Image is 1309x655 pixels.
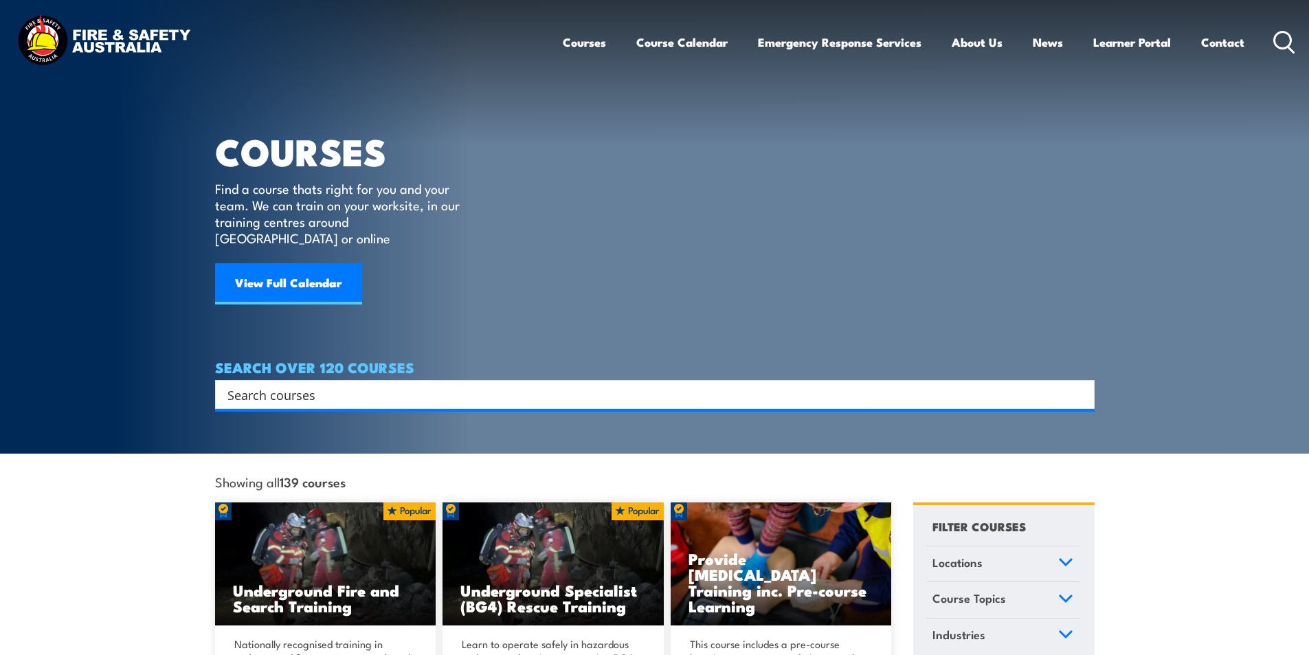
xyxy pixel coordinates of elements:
[1033,24,1063,60] a: News
[952,24,1003,60] a: About Us
[563,24,606,60] a: Courses
[689,551,874,614] h3: Provide [MEDICAL_DATA] Training inc. Pre-course Learning
[215,359,1095,375] h4: SEARCH OVER 120 COURSES
[280,472,346,491] strong: 139 courses
[932,517,1026,535] h4: FILTER COURSES
[1071,385,1090,404] button: Search magnifier button
[671,502,892,626] img: Low Voltage Rescue and Provide CPR
[932,553,983,572] span: Locations
[443,502,664,626] a: Underground Specialist (BG4) Rescue Training
[233,582,418,614] h3: Underground Fire and Search Training
[758,24,921,60] a: Emergency Response Services
[671,502,892,626] a: Provide [MEDICAL_DATA] Training inc. Pre-course Learning
[215,474,346,489] span: Showing all
[1093,24,1171,60] a: Learner Portal
[1201,24,1244,60] a: Contact
[215,263,362,304] a: View Full Calendar
[636,24,728,60] a: Course Calendar
[227,384,1064,405] input: Search input
[932,589,1006,608] span: Course Topics
[443,502,664,626] img: Underground mine rescue
[926,582,1079,618] a: Course Topics
[932,625,985,644] span: Industries
[230,385,1067,404] form: Search form
[460,582,646,614] h3: Underground Specialist (BG4) Rescue Training
[215,502,436,626] img: Underground mine rescue
[215,135,480,167] h1: COURSES
[215,180,466,246] p: Find a course thats right for you and your team. We can train on your worksite, in our training c...
[215,502,436,626] a: Underground Fire and Search Training
[926,546,1079,582] a: Locations
[926,619,1079,654] a: Industries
